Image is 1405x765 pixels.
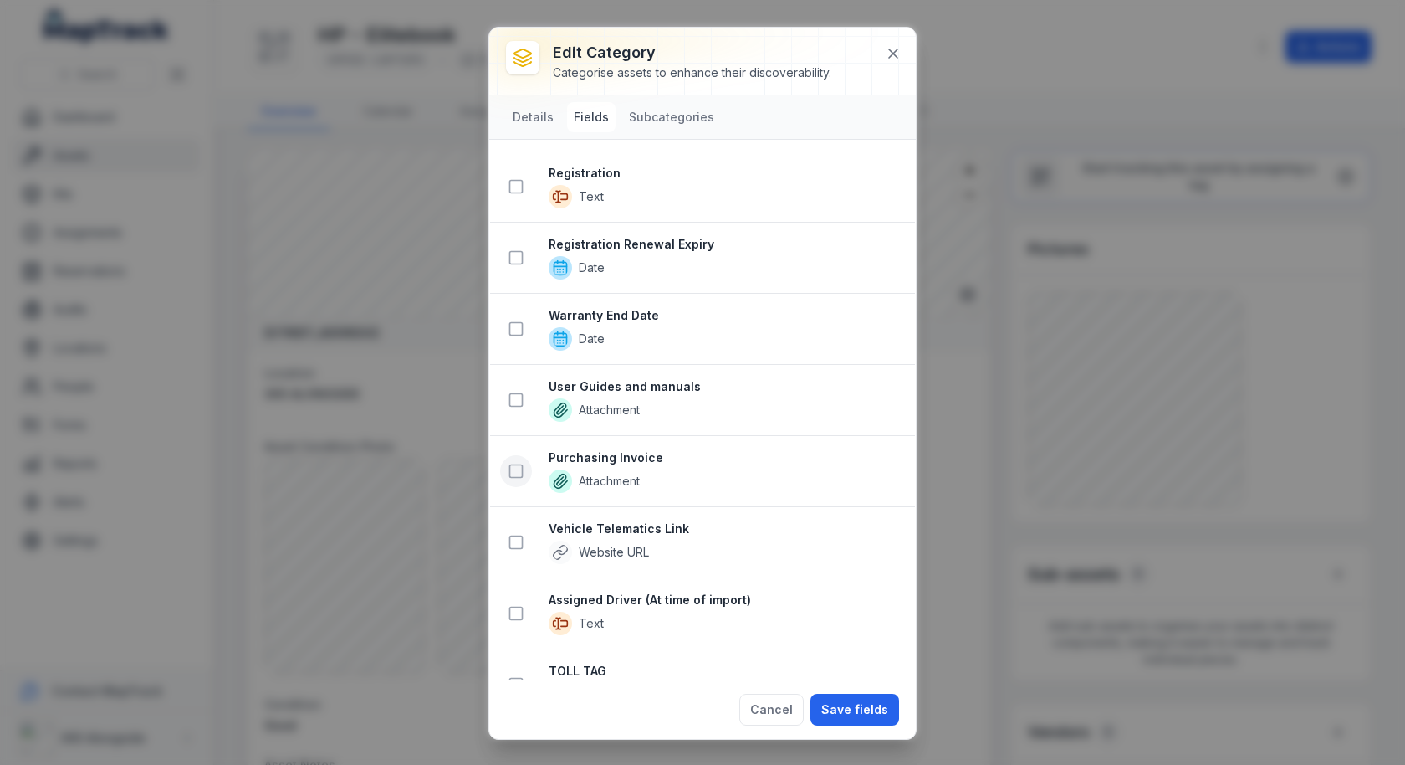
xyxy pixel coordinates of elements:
strong: Registration [549,165,902,182]
button: Details [506,102,560,132]
span: Date [579,331,605,347]
strong: Warranty End Date [549,307,902,324]
span: Text [579,615,604,632]
span: Attachment [579,473,640,490]
strong: Assigned Driver (At time of import) [549,592,902,608]
h3: Edit category [553,41,831,64]
button: Subcategories [622,102,721,132]
button: Fields [567,102,616,132]
button: Cancel [739,694,804,726]
strong: Vehicle Telematics Link [549,521,902,537]
strong: TOLL TAG [549,663,902,680]
strong: Purchasing Invoice [549,449,902,466]
span: Website URL [579,544,649,561]
strong: User Guides and manuals [549,378,902,395]
button: Save fields [810,694,899,726]
span: Attachment [579,402,640,418]
div: Categorise assets to enhance their discoverability. [553,64,831,81]
span: Text [579,188,604,205]
span: Date [579,259,605,276]
strong: Registration Renewal Expiry [549,236,902,253]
